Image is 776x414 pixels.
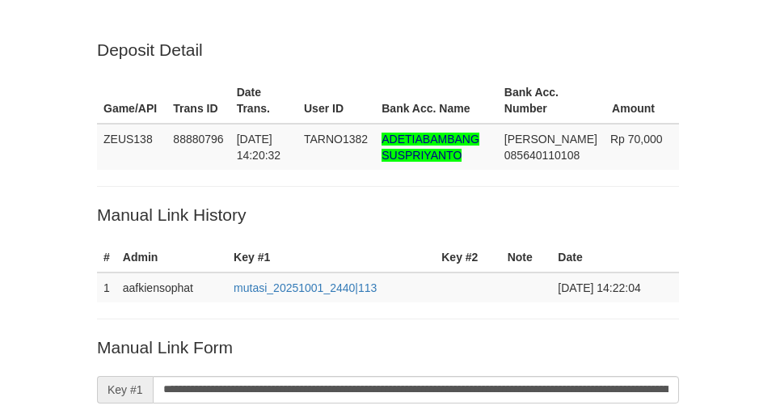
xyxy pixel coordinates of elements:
span: Rp 70,000 [610,133,663,146]
th: Key #1 [227,243,435,272]
th: Date [551,243,679,272]
p: Manual Link History [97,203,679,226]
td: ZEUS138 [97,124,167,170]
p: Manual Link Form [97,336,679,359]
span: Copy 085640110108 to clipboard [504,149,580,162]
th: Date Trans. [230,78,297,124]
th: User ID [297,78,375,124]
th: Key #2 [435,243,500,272]
th: Trans ID [167,78,230,124]
th: Note [501,243,552,272]
td: 1 [97,272,116,302]
span: [PERSON_NAME] [504,133,597,146]
th: Amount [604,78,679,124]
td: aafkiensophat [116,272,227,302]
span: TARNO1382 [304,133,368,146]
td: 88880796 [167,124,230,170]
th: Game/API [97,78,167,124]
th: # [97,243,116,272]
span: Key #1 [97,376,153,403]
p: Deposit Detail [97,38,679,61]
span: [DATE] 14:20:32 [237,133,281,162]
span: Nama rekening >18 huruf, harap diedit [382,133,479,162]
th: Bank Acc. Number [498,78,604,124]
th: Bank Acc. Name [375,78,498,124]
td: [DATE] 14:22:04 [551,272,679,302]
a: mutasi_20251001_2440|113 [234,281,377,294]
th: Admin [116,243,227,272]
